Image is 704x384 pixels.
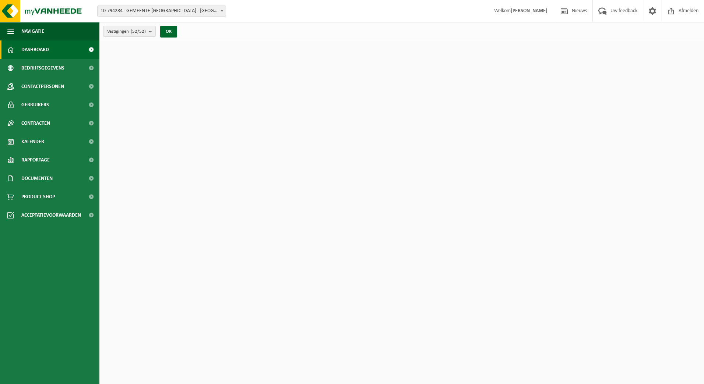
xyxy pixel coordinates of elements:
span: Contracten [21,114,50,132]
button: Vestigingen(52/52) [103,26,156,37]
span: Gebruikers [21,96,49,114]
span: Kalender [21,132,44,151]
span: 10-794284 - GEMEENTE BEVEREN - BEVEREN-WAAS [97,6,226,17]
span: Product Shop [21,188,55,206]
span: Bedrijfsgegevens [21,59,64,77]
span: Dashboard [21,40,49,59]
span: Vestigingen [107,26,146,37]
span: Rapportage [21,151,50,169]
span: Documenten [21,169,53,188]
button: OK [160,26,177,38]
count: (52/52) [131,29,146,34]
span: Acceptatievoorwaarden [21,206,81,224]
span: 10-794284 - GEMEENTE BEVEREN - BEVEREN-WAAS [98,6,226,16]
span: Navigatie [21,22,44,40]
span: Contactpersonen [21,77,64,96]
strong: [PERSON_NAME] [511,8,548,14]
